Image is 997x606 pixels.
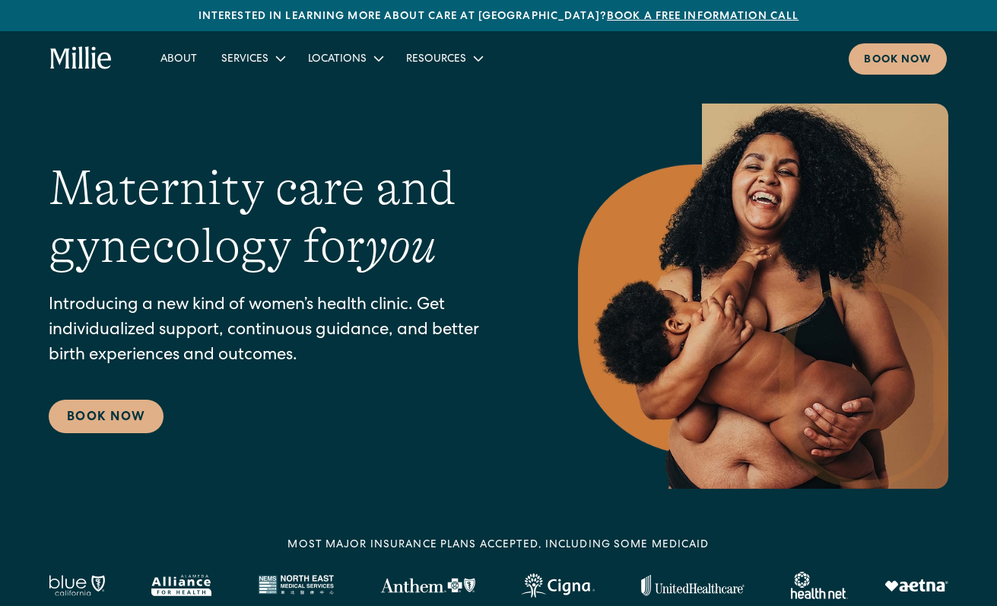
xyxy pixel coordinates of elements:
[641,575,745,596] img: United Healthcare logo
[148,46,209,71] a: About
[394,46,494,71] div: Resources
[151,575,211,596] img: Alameda Alliance logo
[258,575,334,596] img: North East Medical Services logo
[49,294,517,369] p: Introducing a new kind of women’s health clinic. Get individualized support, continuous guidance,...
[308,52,367,68] div: Locations
[578,104,948,489] img: Smiling mother with her baby in arms, celebrating body positivity and the nurturing bond of postp...
[221,52,268,68] div: Services
[791,572,848,599] img: Healthnet logo
[864,53,932,69] div: Book now
[406,52,466,68] div: Resources
[380,578,475,593] img: Anthem Logo
[884,579,948,592] img: Aetna logo
[521,573,595,598] img: Cigna logo
[49,400,164,433] a: Book Now
[209,46,296,71] div: Services
[49,575,105,596] img: Blue California logo
[50,46,113,71] a: home
[607,11,799,22] a: Book a free information call
[849,43,947,75] a: Book now
[49,159,517,276] h1: Maternity care and gynecology for
[296,46,394,71] div: Locations
[365,218,437,273] em: you
[287,537,709,553] div: MOST MAJOR INSURANCE PLANS ACCEPTED, INCLUDING some MEDICAID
